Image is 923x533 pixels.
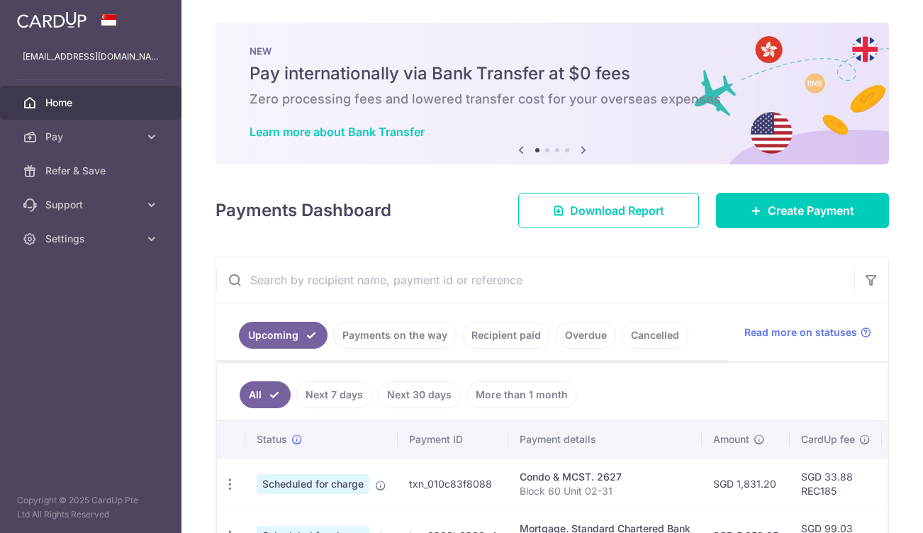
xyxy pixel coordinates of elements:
span: Pay [45,130,139,144]
span: Download Report [570,202,664,219]
h4: Payments Dashboard [216,198,391,223]
td: txn_010c83f8088 [398,458,508,510]
td: SGD 1,831.20 [702,458,790,510]
span: Amount [713,432,749,447]
a: More than 1 month [466,381,577,408]
span: Status [257,432,287,447]
a: Payments on the way [333,322,457,349]
a: Download Report [518,193,699,228]
h6: Zero processing fees and lowered transfer cost for your overseas expenses [250,91,855,108]
a: Overdue [556,322,616,349]
p: Block 60 Unit 02-31 [520,484,690,498]
p: NEW [250,45,855,57]
a: All [240,381,291,408]
div: Condo & MCST. 2627 [520,470,690,484]
span: Settings [45,232,139,246]
a: Cancelled [622,322,688,349]
span: Support [45,198,139,212]
span: Read more on statuses [744,325,857,340]
a: Learn more about Bank Transfer [250,125,425,139]
img: Bank transfer banner [216,23,889,164]
a: Create Payment [716,193,889,228]
span: Refer & Save [45,164,139,178]
a: Next 30 days [378,381,461,408]
span: Create Payment [768,202,854,219]
p: [EMAIL_ADDRESS][DOMAIN_NAME] [23,50,159,64]
a: Read more on statuses [744,325,871,340]
span: Home [45,96,139,110]
th: Payment details [508,421,702,458]
h5: Pay internationally via Bank Transfer at $0 fees [250,62,855,85]
a: Recipient paid [462,322,550,349]
span: Scheduled for charge [257,474,369,494]
th: Payment ID [398,421,508,458]
img: CardUp [17,11,86,28]
a: Upcoming [239,322,328,349]
input: Search by recipient name, payment id or reference [216,257,854,303]
span: CardUp fee [801,432,855,447]
a: Next 7 days [296,381,372,408]
td: SGD 33.88 REC185 [790,458,882,510]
